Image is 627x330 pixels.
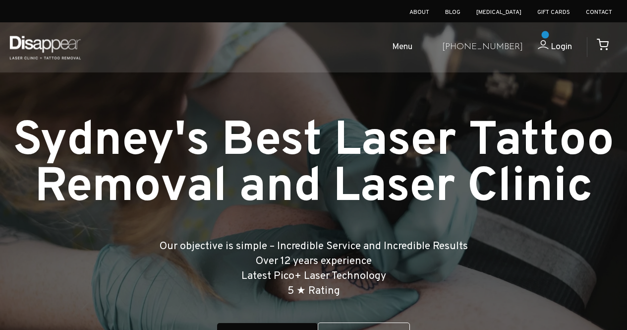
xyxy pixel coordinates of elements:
ul: Open Mobile Menu [90,32,434,64]
span: Login [551,41,572,53]
a: Gift Cards [537,8,570,16]
a: Login [523,40,572,55]
img: Disappear - Laser Clinic and Tattoo Removal Services in Sydney, Australia [7,30,83,65]
big: Our objective is simple – Incredible Service and Incredible Results Over 12 years experience Late... [160,240,468,297]
a: About [409,8,429,16]
span: Menu [392,40,412,55]
a: [MEDICAL_DATA] [476,8,521,16]
a: Menu [357,32,434,64]
a: Contact [586,8,612,16]
a: [PHONE_NUMBER] [442,40,523,55]
h1: Sydney's Best Laser Tattoo Removal and Laser Clinic [8,119,619,211]
a: Blog [445,8,460,16]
